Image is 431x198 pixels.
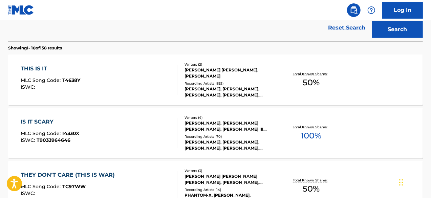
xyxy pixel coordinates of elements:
[21,77,62,83] span: MLC Song Code :
[325,20,369,35] a: Reset Search
[185,187,277,192] div: Recording Artists ( 14 )
[37,137,70,143] span: T9033964646
[293,71,329,76] p: Total Known Shares:
[347,3,361,17] a: Public Search
[301,130,322,142] span: 100 %
[303,76,320,89] span: 50 %
[185,139,277,151] div: [PERSON_NAME], [PERSON_NAME], [PERSON_NAME], [PERSON_NAME], [PERSON_NAME];[PERSON_NAME] FEAT. [PE...
[367,6,375,14] img: help
[8,54,423,105] a: THIS IS ITMLC Song Code:T4638YISWC:Writers (2)[PERSON_NAME] [PERSON_NAME], [PERSON_NAME]Recording...
[21,137,37,143] span: ISWC :
[62,77,80,83] span: T4638Y
[8,108,423,158] a: IS IT SCARYMLC Song Code:I4330XISWC:T9033964646Writers (4)[PERSON_NAME], [PERSON_NAME] [PERSON_NA...
[185,115,277,120] div: Writers ( 4 )
[185,62,277,67] div: Writers ( 2 )
[8,45,62,51] p: Showing 1 - 10 of 158 results
[399,172,403,193] div: Drag
[185,67,277,79] div: [PERSON_NAME] [PERSON_NAME], [PERSON_NAME]
[350,6,358,14] img: search
[382,2,423,19] a: Log In
[185,173,277,185] div: [PERSON_NAME] [PERSON_NAME] [PERSON_NAME], [PERSON_NAME], [PERSON_NAME] [PERSON_NAME]
[21,190,37,196] span: ISWC :
[397,166,431,198] iframe: Chat Widget
[21,65,80,73] div: THIS IS IT
[185,81,277,86] div: Recording Artists ( 892 )
[62,130,79,136] span: I4330X
[21,118,79,126] div: IS IT SCARY
[62,183,86,190] span: TC97WW
[185,134,277,139] div: Recording Artists ( 70 )
[21,183,62,190] span: MLC Song Code :
[8,5,34,15] img: MLC Logo
[293,125,329,130] p: Total Known Shares:
[372,21,423,38] button: Search
[21,171,118,179] div: THEY DON'T CARE (THIS IS WAR)
[293,178,329,183] p: Total Known Shares:
[21,130,62,136] span: MLC Song Code :
[365,3,378,17] div: Help
[21,84,37,90] span: ISWC :
[185,120,277,132] div: [PERSON_NAME], [PERSON_NAME] [PERSON_NAME], [PERSON_NAME] III [PERSON_NAME], [PERSON_NAME]
[185,168,277,173] div: Writers ( 3 )
[185,86,277,98] div: [PERSON_NAME], [PERSON_NAME], [PERSON_NAME], [PERSON_NAME], [PERSON_NAME]
[303,183,320,195] span: 50 %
